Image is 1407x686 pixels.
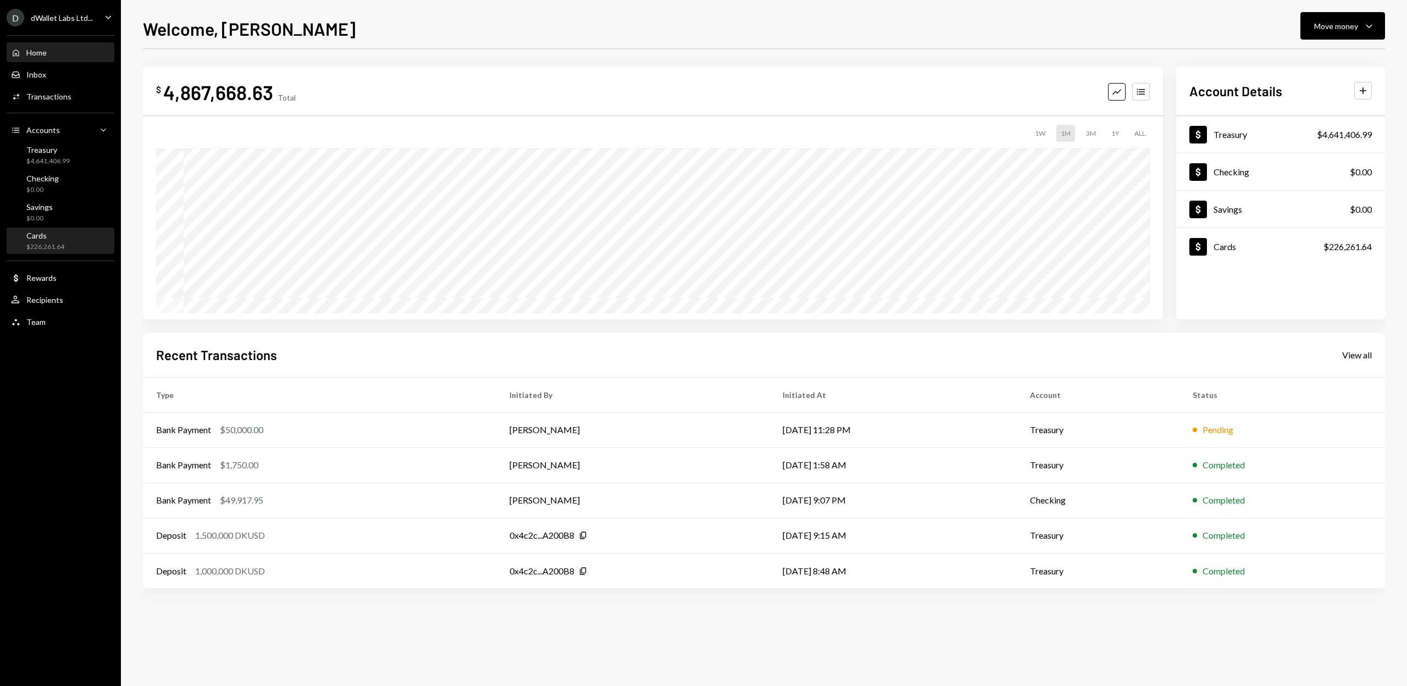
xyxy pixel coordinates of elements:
a: Rewards [7,268,114,287]
div: Inbox [26,70,46,79]
div: Completed [1203,565,1245,578]
div: Bank Payment [156,458,211,472]
div: $4,641,406.99 [1317,128,1372,141]
div: Home [26,48,47,57]
a: Savings$0.00 [7,199,114,225]
div: 1M [1056,125,1075,142]
div: Savings [1214,204,1242,214]
div: Completed [1203,458,1245,472]
div: $0.00 [26,185,59,195]
div: 1,000,000 DKUSD [195,565,265,578]
a: Treasury$4,641,406.99 [1176,116,1385,153]
div: Transactions [26,92,71,101]
div: $50,000.00 [220,423,263,436]
div: Treasury [1214,129,1247,140]
td: Checking [1017,483,1179,518]
div: $0.00 [1350,165,1372,179]
div: D [7,9,24,26]
div: Accounts [26,125,60,135]
div: 4,867,668.63 [163,80,273,104]
th: Initiated At [769,377,1017,412]
a: Cards$226,261.64 [1176,228,1385,265]
td: Treasury [1017,518,1179,553]
div: 1Y [1107,125,1123,142]
a: Accounts [7,120,114,140]
td: [DATE] 11:28 PM [769,412,1017,447]
th: Account [1017,377,1179,412]
div: $1,750.00 [220,458,258,472]
td: [DATE] 8:48 AM [769,553,1017,588]
div: Bank Payment [156,423,211,436]
div: Team [26,317,46,327]
td: [DATE] 9:15 AM [769,518,1017,553]
h2: Account Details [1189,82,1282,100]
th: Type [143,377,496,412]
th: Initiated By [496,377,769,412]
div: Total [278,93,296,102]
td: [PERSON_NAME] [496,447,769,483]
h1: Welcome, [PERSON_NAME] [143,18,356,40]
div: Completed [1203,529,1245,542]
div: 3M [1082,125,1100,142]
div: $0.00 [1350,203,1372,216]
div: Move money [1314,20,1358,32]
div: Checking [26,174,59,183]
div: Checking [1214,167,1249,177]
td: Treasury [1017,447,1179,483]
div: 1,500,000 DKUSD [195,529,265,542]
div: Completed [1203,494,1245,507]
div: Deposit [156,529,186,542]
div: 0x4c2c...A200B8 [509,565,574,578]
td: Treasury [1017,412,1179,447]
h2: Recent Transactions [156,346,277,364]
a: Recipients [7,290,114,309]
div: Cards [1214,241,1236,252]
div: View all [1342,350,1372,361]
a: Transactions [7,86,114,106]
a: Checking$0.00 [7,170,114,197]
th: Status [1179,377,1385,412]
td: [DATE] 1:58 AM [769,447,1017,483]
div: Pending [1203,423,1233,436]
div: 1W [1031,125,1050,142]
div: Rewards [26,273,57,283]
a: Checking$0.00 [1176,153,1385,190]
div: 0x4c2c...A200B8 [509,529,574,542]
div: dWallet Labs Ltd... [31,13,93,23]
a: View all [1342,348,1372,361]
div: Savings [26,202,53,212]
div: ALL [1130,125,1150,142]
td: [PERSON_NAME] [496,483,769,518]
div: Treasury [26,145,70,154]
div: $49,917.95 [220,494,263,507]
div: Cards [26,231,64,240]
div: Deposit [156,565,186,578]
a: Home [7,42,114,62]
div: $226,261.64 [1323,240,1372,253]
td: Treasury [1017,553,1179,588]
a: Treasury$4,641,406.99 [7,142,114,168]
div: $ [156,84,161,95]
div: $4,641,406.99 [26,157,70,166]
div: Recipients [26,295,63,305]
div: Bank Payment [156,494,211,507]
a: Savings$0.00 [1176,191,1385,228]
a: Inbox [7,64,114,84]
button: Move money [1300,12,1385,40]
a: Cards$226,261.64 [7,228,114,254]
div: $0.00 [26,214,53,223]
td: [DATE] 9:07 PM [769,483,1017,518]
a: Team [7,312,114,331]
div: $226,261.64 [26,242,64,252]
td: [PERSON_NAME] [496,412,769,447]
